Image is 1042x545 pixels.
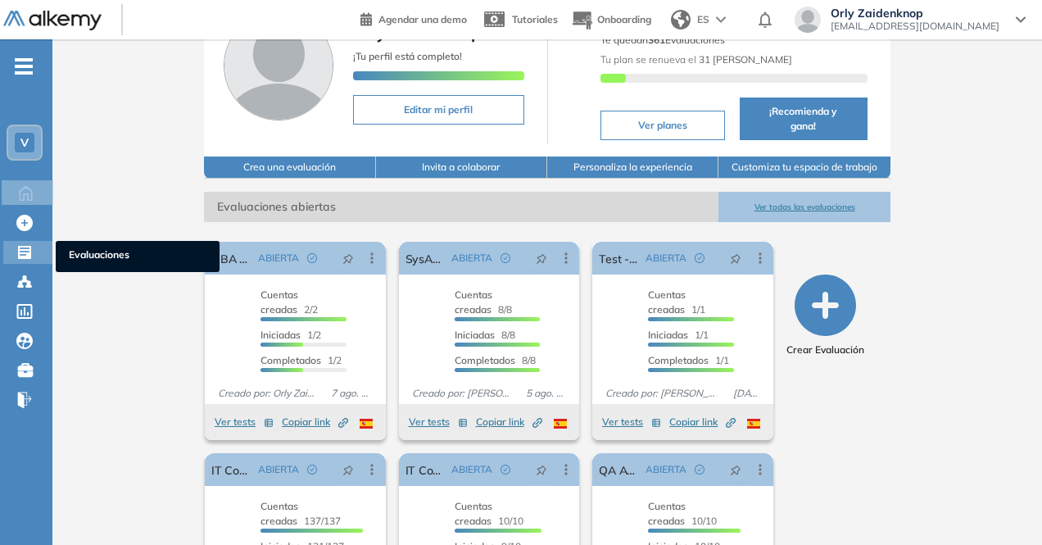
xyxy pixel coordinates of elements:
[597,13,651,25] span: Onboarding
[260,288,298,316] span: Cuentas creadas
[260,288,318,316] span: 2/2
[260,329,321,341] span: 1/2
[716,16,726,23] img: arrow
[376,157,547,179] button: Invita a colaborar
[669,415,736,429] span: Copiar link
[671,10,691,30] img: world
[260,354,342,366] span: 1/2
[523,245,560,271] button: pushpin
[831,7,999,20] span: Orly Zaidenknop
[282,412,348,432] button: Copiar link
[215,412,274,432] button: Ver tests
[451,251,492,266] span: ABIERTA
[697,12,709,27] span: ES
[648,34,665,46] b: 361
[353,50,462,62] span: ¡Tu perfil está completo!
[451,462,492,477] span: ABIERTA
[648,500,717,527] span: 10/10
[501,465,510,475] span: check-circle
[360,419,373,429] img: ESP
[353,95,523,125] button: Editar mi perfil
[602,412,661,432] button: Ver tests
[718,157,890,179] button: Customiza tu espacio de trabajo
[455,500,492,527] span: Cuentas creadas
[258,251,299,266] span: ABIERTA
[648,500,686,527] span: Cuentas creadas
[211,242,251,275] a: DBA K8S Test
[455,329,495,341] span: Iniciadas
[20,136,29,149] span: V
[353,22,481,43] span: Orly Zaidenknop
[512,13,558,25] span: Tutoriales
[669,412,736,432] button: Copiar link
[455,354,515,366] span: Completados
[211,453,251,486] a: IT Consultant SR
[547,157,718,179] button: Personaliza la experiencia
[646,462,686,477] span: ABIERTA
[523,456,560,483] button: pushpin
[600,111,725,140] button: Ver planes
[260,354,321,366] span: Completados
[536,463,547,476] span: pushpin
[786,275,864,357] button: Crear Evaluación
[786,343,864,357] span: Crear Evaluación
[519,386,573,401] span: 5 ago. 2025
[501,253,510,263] span: check-circle
[224,11,333,120] img: Foto de perfil
[648,288,686,316] span: Cuentas creadas
[204,192,718,222] span: Evaluaciones abiertas
[648,354,709,366] span: Completados
[831,20,999,33] span: [EMAIL_ADDRESS][DOMAIN_NAME]
[409,412,468,432] button: Ver tests
[282,415,348,429] span: Copiar link
[600,53,792,66] span: Tu plan se renueva el
[718,192,890,222] button: Ver todas las evaluaciones
[360,8,467,28] a: Agendar una demo
[342,252,354,265] span: pushpin
[960,466,1042,545] iframe: Chat Widget
[69,248,206,266] span: Evaluaciones
[476,415,542,429] span: Copiar link
[258,462,299,477] span: ABIERTA
[599,453,639,486] a: QA Analyst VT
[3,11,102,31] img: Logo
[405,453,446,486] a: IT Consultant SR
[15,65,33,68] i: -
[330,456,366,483] button: pushpin
[455,354,536,366] span: 8/8
[648,288,705,316] span: 1/1
[571,2,651,38] button: Onboarding
[695,465,704,475] span: check-circle
[727,386,767,401] span: [DATE]
[600,34,725,46] span: Te quedan Evaluaciones
[718,245,754,271] button: pushpin
[455,288,512,316] span: 8/8
[599,242,639,275] a: Test - AWS
[730,463,741,476] span: pushpin
[718,456,754,483] button: pushpin
[599,386,726,401] span: Creado por: [PERSON_NAME]
[307,253,317,263] span: check-circle
[307,465,317,475] span: check-circle
[554,419,567,429] img: ESP
[204,157,375,179] button: Crea una evaluación
[696,53,792,66] b: 31 [PERSON_NAME]
[342,463,354,476] span: pushpin
[740,98,868,140] button: ¡Recomienda y gana!
[378,13,467,25] span: Agendar una demo
[260,500,341,527] span: 137/137
[211,386,324,401] span: Creado por: Orly Zaidenknop
[455,288,492,316] span: Cuentas creadas
[960,466,1042,545] div: Widget de chat
[646,251,686,266] span: ABIERTA
[730,252,741,265] span: pushpin
[455,329,515,341] span: 8/8
[405,386,520,401] span: Creado por: [PERSON_NAME]
[695,253,704,263] span: check-circle
[260,329,301,341] span: Iniciadas
[648,354,729,366] span: 1/1
[455,500,523,527] span: 10/10
[648,329,709,341] span: 1/1
[536,252,547,265] span: pushpin
[405,242,446,275] a: SysAdmin Networking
